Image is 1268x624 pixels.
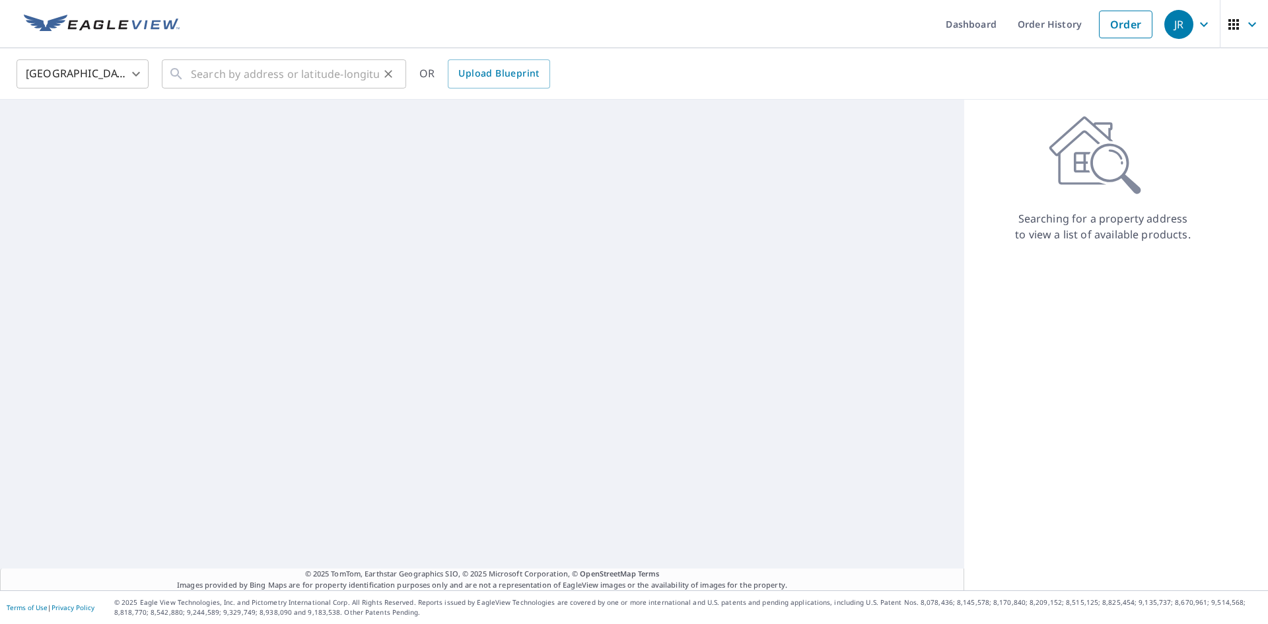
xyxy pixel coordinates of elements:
img: EV Logo [24,15,180,34]
input: Search by address or latitude-longitude [191,55,379,92]
a: Terms [638,569,660,578]
div: JR [1164,10,1193,39]
p: | [7,604,94,611]
div: [GEOGRAPHIC_DATA] [17,55,149,92]
a: Privacy Policy [52,603,94,612]
a: OpenStreetMap [580,569,635,578]
button: Clear [379,65,398,83]
a: Upload Blueprint [448,59,549,88]
span: Upload Blueprint [458,65,539,82]
a: Terms of Use [7,603,48,612]
p: © 2025 Eagle View Technologies, Inc. and Pictometry International Corp. All Rights Reserved. Repo... [114,598,1261,617]
div: OR [419,59,550,88]
a: Order [1099,11,1152,38]
p: Searching for a property address to view a list of available products. [1014,211,1191,242]
span: © 2025 TomTom, Earthstar Geographics SIO, © 2025 Microsoft Corporation, © [305,569,660,580]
